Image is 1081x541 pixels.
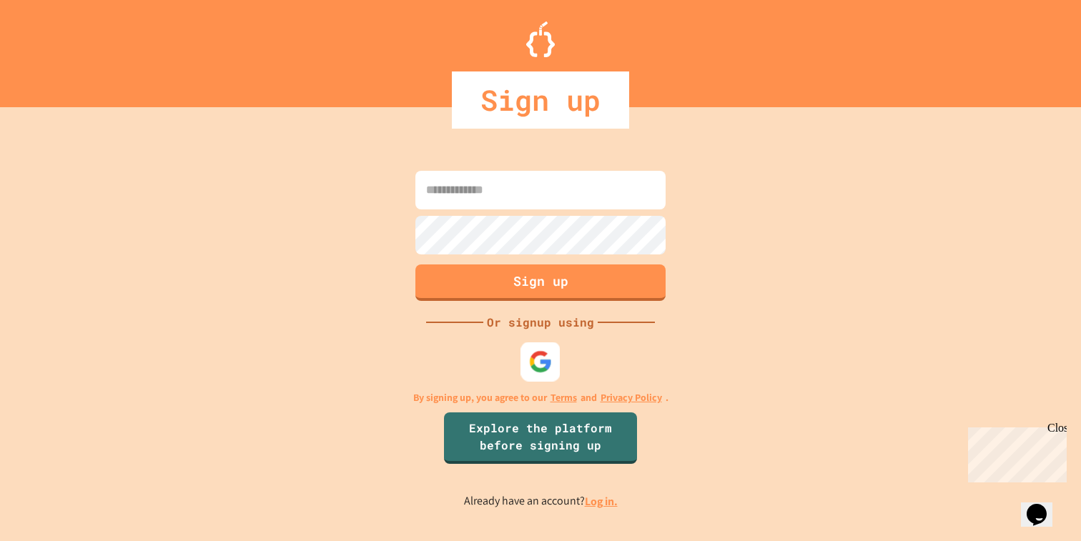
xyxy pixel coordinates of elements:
[452,71,629,129] div: Sign up
[529,349,553,373] img: google-icon.svg
[444,412,637,464] a: Explore the platform before signing up
[415,264,666,301] button: Sign up
[585,494,618,509] a: Log in.
[413,390,668,405] p: By signing up, you agree to our and .
[1021,484,1067,527] iframe: chat widget
[6,6,99,91] div: Chat with us now!Close
[526,21,555,57] img: Logo.svg
[551,390,577,405] a: Terms
[483,314,598,331] div: Or signup using
[962,422,1067,482] iframe: chat widget
[464,492,618,510] p: Already have an account?
[601,390,662,405] a: Privacy Policy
